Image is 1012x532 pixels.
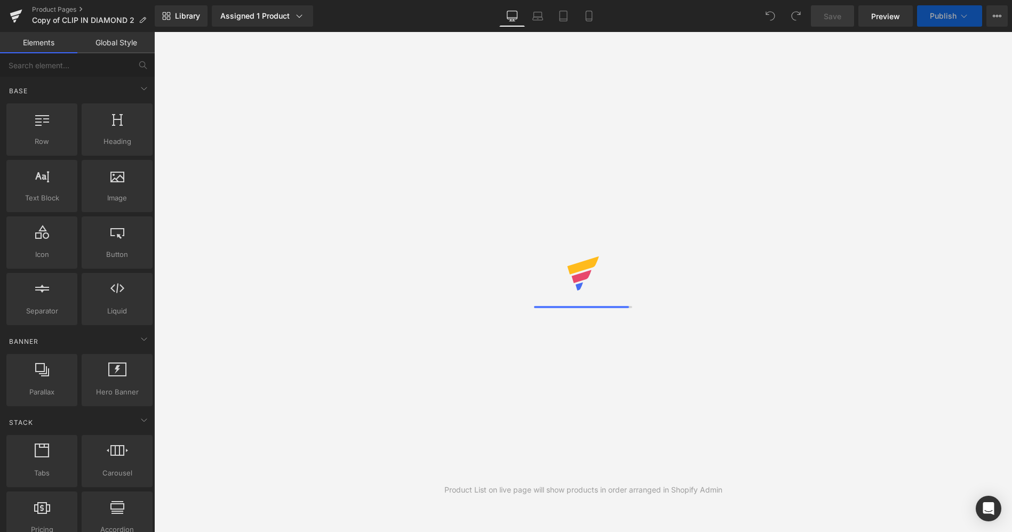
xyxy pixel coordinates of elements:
span: Library [175,11,200,21]
span: Carousel [85,467,149,479]
button: Redo [785,5,807,27]
span: Liquid [85,305,149,317]
span: Row [10,136,74,147]
span: Preview [871,11,900,22]
a: Mobile [576,5,602,27]
button: Publish [917,5,982,27]
span: Icon [10,249,74,260]
span: Stack [8,417,34,428]
div: Assigned 1 Product [220,11,305,21]
a: New Library [155,5,208,27]
span: Tabs [10,467,74,479]
div: Product List on live page will show products in order arranged in Shopify Admin [444,484,722,496]
a: Preview [858,5,913,27]
span: Base [8,86,29,96]
span: Banner [8,336,39,346]
span: Copy of CLIP IN DIAMOND 2 [32,16,134,25]
a: Desktop [499,5,525,27]
button: Undo [760,5,781,27]
span: Heading [85,136,149,147]
span: Separator [10,305,74,317]
a: Tablet [551,5,576,27]
span: Parallax [10,386,74,398]
span: Save [824,11,841,22]
a: Global Style [77,32,155,53]
span: Image [85,192,149,204]
span: Button [85,249,149,260]
span: Text Block [10,192,74,204]
a: Product Pages [32,5,155,14]
span: Publish [930,12,957,20]
div: Open Intercom Messenger [976,496,1001,521]
span: Hero Banner [85,386,149,398]
a: Laptop [525,5,551,27]
button: More [986,5,1008,27]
